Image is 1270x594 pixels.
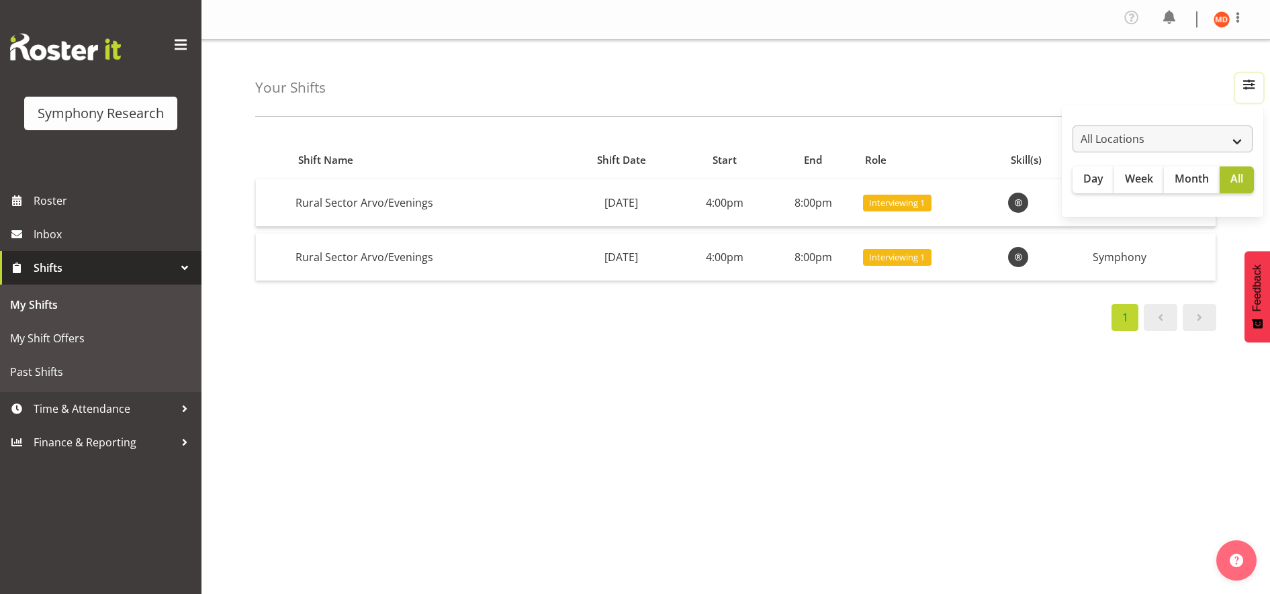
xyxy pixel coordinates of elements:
[1083,170,1103,187] span: Day
[1235,73,1263,103] button: Filter Employees
[570,152,673,168] div: Shift Date
[1164,166,1220,193] button: Month
[562,179,680,227] td: [DATE]
[10,362,191,382] span: Past Shifts
[1125,170,1153,187] span: Week
[255,80,326,95] h4: Your Shifts
[1114,166,1164,193] button: Week
[869,251,925,264] span: Interviewing 1
[769,179,858,227] td: 8:00pm
[1230,170,1243,187] span: All
[298,152,555,168] div: Shift Name
[688,152,761,168] div: Start
[34,224,195,244] span: Inbox
[3,288,198,321] a: My Shifts
[34,432,175,452] span: Finance & Reporting
[290,179,562,227] td: Rural Sector Arvo/Evenings
[1073,166,1114,193] button: Day
[1230,554,1243,567] img: help-xxl-2.png
[34,191,195,211] span: Roster
[1251,264,1263,311] span: Feedback
[562,234,680,281] td: [DATE]
[10,295,191,315] span: My Shifts
[34,258,175,278] span: Shifts
[290,234,562,281] td: Rural Sector Arvo/Evenings
[1011,152,1080,168] div: Skill(s)
[10,328,191,348] span: My Shift Offers
[3,321,198,355] a: My Shift Offers
[10,34,121,60] img: Rosterit website logo
[869,197,925,209] span: Interviewing 1
[776,152,850,168] div: End
[1220,166,1254,193] button: All
[34,399,175,419] span: Time & Attendance
[1087,234,1216,281] td: Symphony
[3,355,198,389] a: Past Shifts
[680,234,769,281] td: 4:00pm
[865,152,995,168] div: Role
[1214,11,1230,28] img: maria-de-guzman11892.jpg
[1244,251,1270,342] button: Feedback - Show survey
[680,179,769,227] td: 4:00pm
[769,234,858,281] td: 8:00pm
[1175,170,1209,187] span: Month
[38,103,164,123] div: Symphony Research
